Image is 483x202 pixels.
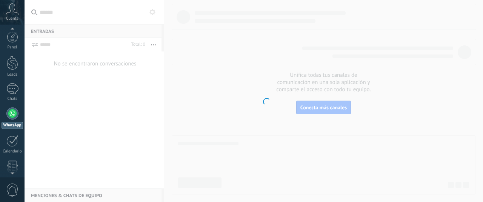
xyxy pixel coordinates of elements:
[2,72,23,77] div: Leads
[2,122,23,129] div: WhatsApp
[2,45,23,50] div: Panel
[6,16,18,21] span: Cuenta
[2,96,23,101] div: Chats
[2,149,23,154] div: Calendario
